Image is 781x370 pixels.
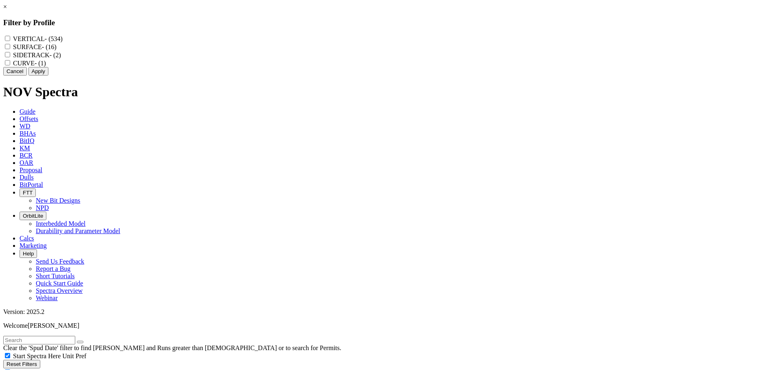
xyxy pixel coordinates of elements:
a: Spectra Overview [36,287,83,294]
a: Quick Start Guide [36,280,83,287]
div: Version: 2025.2 [3,308,778,316]
span: Guide [20,108,35,115]
span: WD [20,123,31,130]
span: - (16) [42,43,57,50]
span: Proposal [20,167,42,173]
a: Send Us Feedback [36,258,84,265]
a: Durability and Parameter Model [36,227,120,234]
button: Cancel [3,67,27,76]
span: Start Spectra Here [13,353,61,359]
a: New Bit Designs [36,197,80,204]
label: CURVE [13,60,46,67]
label: VERTICAL [13,35,63,42]
span: Calcs [20,235,34,242]
button: Apply [28,67,48,76]
span: Clear the 'Spud Date' filter to find [PERSON_NAME] and Runs greater than [DEMOGRAPHIC_DATA] or to... [3,344,341,351]
p: Welcome [3,322,778,329]
span: BitIQ [20,137,34,144]
span: BHAs [20,130,36,137]
span: BCR [20,152,33,159]
label: SIDETRACK [13,52,61,58]
span: Offsets [20,115,38,122]
span: FTT [23,190,33,196]
input: Search [3,336,75,344]
h3: Filter by Profile [3,18,778,27]
span: OrbitLite [23,213,43,219]
label: SURFACE [13,43,57,50]
span: Marketing [20,242,47,249]
h1: NOV Spectra [3,84,778,100]
span: Unit Pref [62,353,86,359]
span: Help [23,251,34,257]
span: Dulls [20,174,34,181]
span: - (534) [45,35,63,42]
a: NPD [36,204,49,211]
a: Report a Bug [36,265,70,272]
button: Reset Filters [3,360,40,368]
span: [PERSON_NAME] [28,322,79,329]
span: - (2) [50,52,61,58]
a: Short Tutorials [36,273,75,279]
span: - (1) [35,60,46,67]
span: OAR [20,159,33,166]
a: × [3,3,7,10]
a: Interbedded Model [36,220,85,227]
a: Webinar [36,294,58,301]
span: BitPortal [20,181,43,188]
span: KM [20,145,30,151]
